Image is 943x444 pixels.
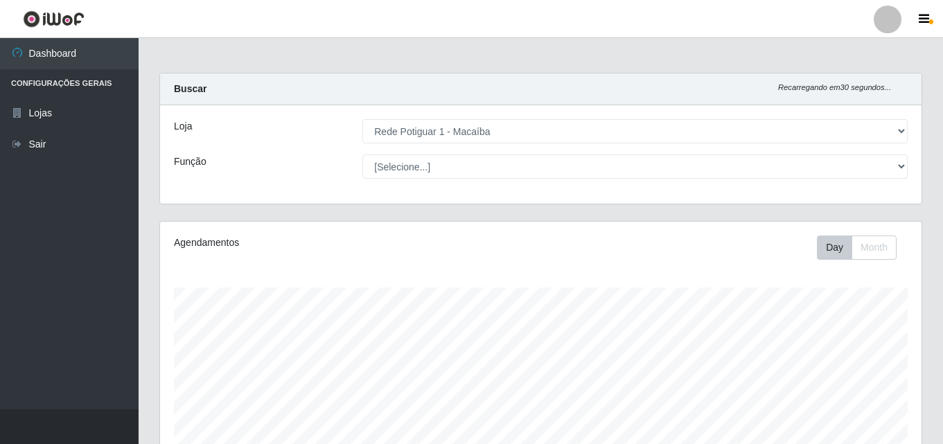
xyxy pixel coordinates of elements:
[778,83,891,91] i: Recarregando em 30 segundos...
[174,83,206,94] strong: Buscar
[852,236,897,260] button: Month
[817,236,897,260] div: First group
[174,236,468,250] div: Agendamentos
[23,10,85,28] img: CoreUI Logo
[817,236,852,260] button: Day
[817,236,908,260] div: Toolbar with button groups
[174,119,192,134] label: Loja
[174,154,206,169] label: Função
